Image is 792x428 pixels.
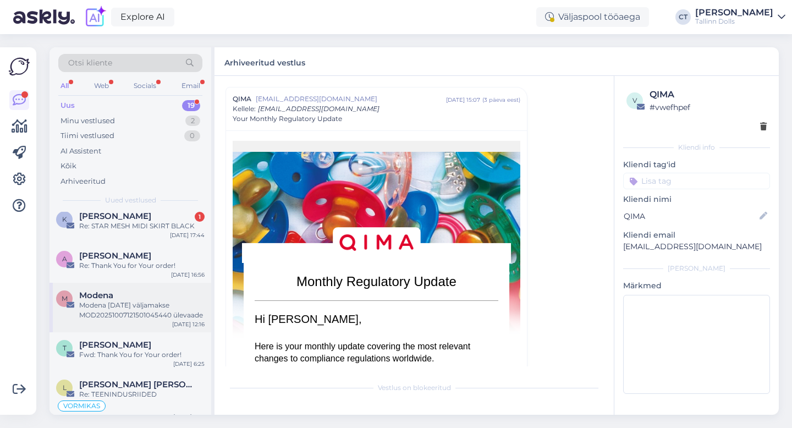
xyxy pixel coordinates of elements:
[84,6,107,29] img: explore-ai
[675,9,691,25] div: CT
[62,215,67,223] span: K
[650,101,767,113] div: # vwefhpef
[623,194,770,205] p: Kliendi nimi
[184,130,200,141] div: 0
[255,312,498,365] div: Here is your monthly update covering the most relevant changes to compliance regulations worldwide.
[61,176,106,187] div: Arhiveeritud
[695,17,773,26] div: Tallinn Dolls
[9,56,30,77] img: Askly Logo
[260,274,493,289] div: Monthly Regulatory Update
[62,255,67,263] span: A
[258,105,380,113] span: [EMAIL_ADDRESS][DOMAIN_NAME]
[63,403,100,409] span: VORMIKAS
[632,96,637,105] span: v
[623,142,770,152] div: Kliendi info
[171,271,205,279] div: [DATE] 16:56
[131,79,158,93] div: Socials
[79,211,151,221] span: Kristiina Murulaid
[61,100,75,111] div: Uus
[195,212,205,222] div: 1
[695,8,785,26] a: [PERSON_NAME]Tallinn Dolls
[650,88,767,101] div: QIMA
[58,79,71,93] div: All
[233,105,256,113] span: Kellele :
[233,152,520,263] img: September_Recap-Main-EN.png
[623,159,770,171] p: Kliendi tag'id
[61,146,101,157] div: AI Assistent
[79,300,205,320] div: Modena [DATE] väljamakse MOD20251007121501045440 ülevaade
[61,161,76,172] div: Kõik
[624,210,757,222] input: Lisa nimi
[224,54,305,69] label: Arhiveeritud vestlus
[79,389,205,399] div: Re: TEENINDUSRIIDED
[68,57,112,69] span: Otsi kliente
[482,96,520,104] div: ( 3 päeva eest )
[79,221,205,231] div: Re: STAR MESH MIDI SKIRT BLACK
[182,100,200,111] div: 19
[63,383,67,392] span: L
[173,413,205,421] div: [DATE] 15:11
[233,263,244,378] img: September_Recap-Left-EN.png
[172,320,205,328] div: [DATE] 12:16
[79,350,205,360] div: Fwd: Thank You for Your order!
[105,195,156,205] span: Uued vestlused
[509,263,520,378] img: September_Recap-Right-EN.png
[62,294,68,303] span: M
[255,313,361,325] span: Hi [PERSON_NAME],
[623,241,770,253] p: [EMAIL_ADDRESS][DOMAIN_NAME]
[233,94,251,104] span: QIMA
[79,290,113,300] span: Modena
[63,344,67,352] span: T
[79,261,205,271] div: Re: Thank You for Your order!
[79,251,151,261] span: Anna-Maria Rahamägi
[170,231,205,239] div: [DATE] 17:44
[61,116,115,127] div: Minu vestlused
[185,116,200,127] div: 2
[378,383,451,393] span: Vestlus on blokeeritud
[92,79,111,93] div: Web
[111,8,174,26] a: Explore AI
[61,130,114,141] div: Tiimi vestlused
[536,7,649,27] div: Väljaspool tööaega
[256,94,446,104] span: [EMAIL_ADDRESS][DOMAIN_NAME]
[173,360,205,368] div: [DATE] 6:25
[623,280,770,292] p: Märkmed
[79,380,194,389] span: Liisa Timmi
[179,79,202,93] div: Email
[233,114,342,124] span: Your Monthly Regulatory Update
[623,264,770,273] div: [PERSON_NAME]
[623,229,770,241] p: Kliendi email
[79,340,151,350] span: Tatjana Vürst
[623,173,770,189] input: Lisa tag
[446,96,480,104] div: [DATE] 15:07
[695,8,773,17] div: [PERSON_NAME]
